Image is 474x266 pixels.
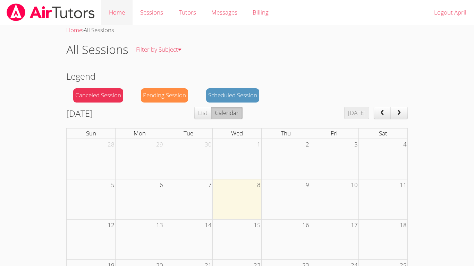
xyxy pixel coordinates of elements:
a: Home [66,26,82,34]
span: 2 [305,139,310,150]
div: Canceled Session [73,88,123,103]
span: 9 [305,179,310,191]
span: 14 [204,220,212,231]
span: 3 [354,139,358,150]
button: next [390,107,408,119]
span: 15 [253,220,261,231]
button: prev [374,107,391,119]
span: Sat [379,129,387,137]
img: airtutors_banner-c4298cdbf04f3fff15de1276eac7730deb9818008684d7c2e4769d2f7ddbe033.png [6,3,95,21]
span: 29 [155,139,164,150]
span: 28 [107,139,115,150]
span: Mon [134,129,146,137]
button: [DATE] [344,107,369,119]
div: Scheduled Session [206,88,259,103]
span: Wed [231,129,243,137]
div: › [66,25,408,35]
span: 10 [350,179,358,191]
span: 11 [399,179,407,191]
span: 30 [204,139,212,150]
span: 12 [107,220,115,231]
span: 4 [403,139,407,150]
span: 18 [399,220,407,231]
span: All Sessions [84,26,114,34]
span: Fri [331,129,338,137]
span: 16 [302,220,310,231]
span: 8 [256,179,261,191]
button: Calendar [211,107,243,119]
h2: Legend [66,70,408,83]
span: 5 [110,179,115,191]
div: Pending Session [141,88,188,103]
span: Messages [211,8,237,16]
a: Filter by Subject [128,37,189,62]
span: 7 [208,179,212,191]
span: 13 [155,220,164,231]
span: 1 [256,139,261,150]
span: Sun [86,129,96,137]
button: List [194,107,211,119]
h2: [DATE] [66,107,93,120]
span: 17 [350,220,358,231]
span: 6 [159,179,164,191]
span: Tue [184,129,193,137]
h1: All Sessions [66,41,128,59]
span: Thu [281,129,291,137]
